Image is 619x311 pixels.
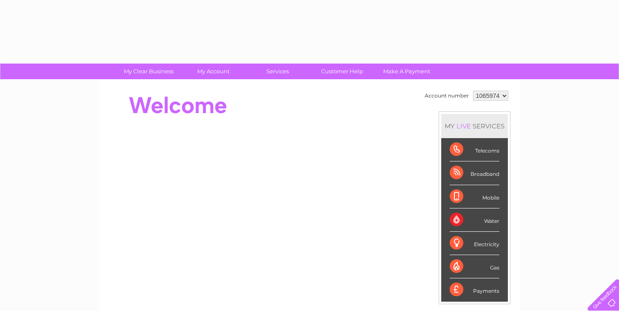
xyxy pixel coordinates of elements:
div: Telecoms [450,138,499,161]
div: MY SERVICES [441,114,508,138]
div: Electricity [450,232,499,255]
div: Payments [450,278,499,301]
a: My Clear Business [114,64,184,79]
td: Account number [423,89,471,103]
div: LIVE [455,122,473,130]
a: Services [243,64,313,79]
div: Mobile [450,185,499,208]
a: My Account [178,64,248,79]
div: Broadband [450,161,499,185]
div: Water [450,208,499,232]
a: Make A Payment [372,64,442,79]
div: Gas [450,255,499,278]
a: Customer Help [307,64,377,79]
